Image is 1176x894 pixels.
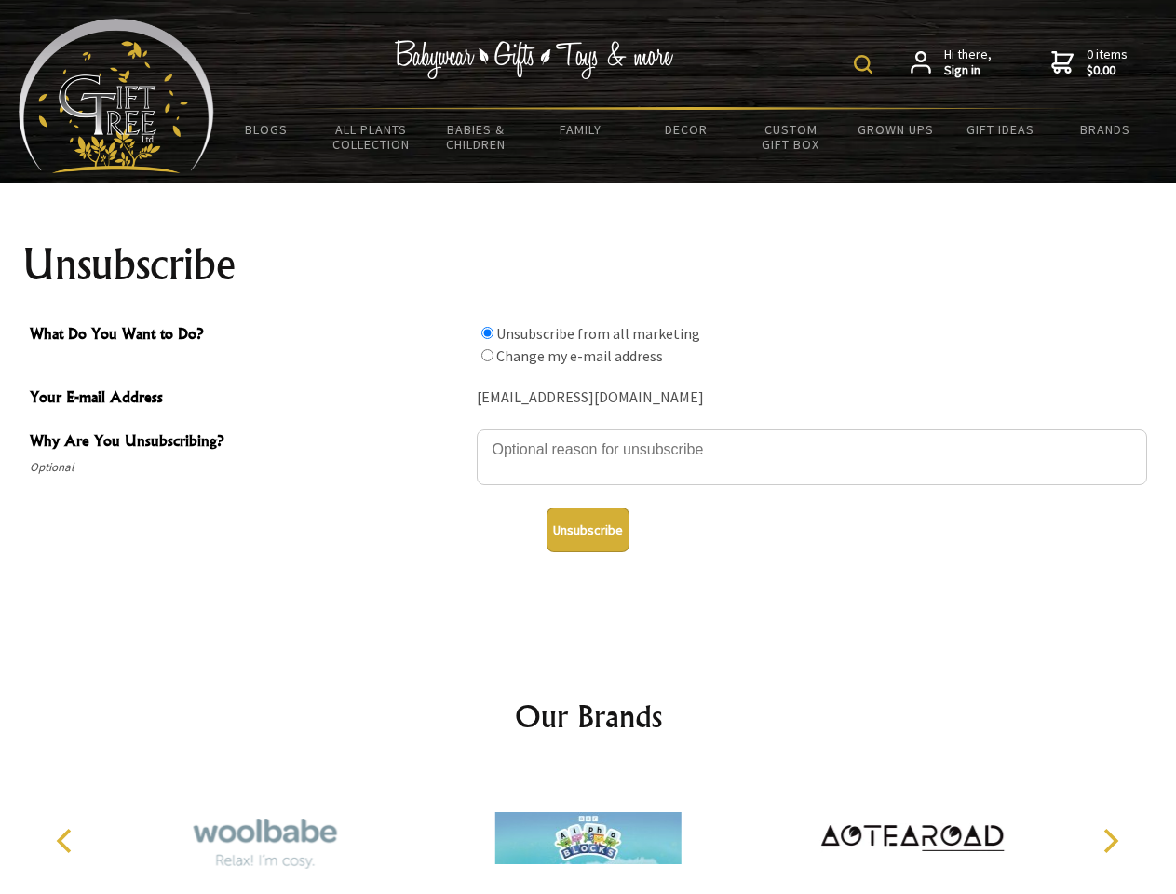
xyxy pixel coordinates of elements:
span: Optional [30,456,467,479]
a: All Plants Collection [319,110,425,164]
button: Next [1089,820,1130,861]
img: product search [854,55,872,74]
a: Family [529,110,634,149]
a: BLOGS [214,110,319,149]
span: Your E-mail Address [30,386,467,413]
span: What Do You Want to Do? [30,322,467,349]
input: What Do You Want to Do? [481,327,493,339]
label: Change my e-mail address [496,346,663,365]
img: Babywear - Gifts - Toys & more [395,40,674,79]
a: Gift Ideas [948,110,1053,149]
input: What Do You Want to Do? [481,349,493,361]
span: Why Are You Unsubscribing? [30,429,467,456]
label: Unsubscribe from all marketing [496,324,700,343]
h1: Unsubscribe [22,242,1155,287]
img: Babyware - Gifts - Toys and more... [19,19,214,173]
h2: Our Brands [37,694,1140,738]
div: [EMAIL_ADDRESS][DOMAIN_NAME] [477,384,1147,413]
a: 0 items$0.00 [1051,47,1128,79]
strong: Sign in [944,62,992,79]
a: Custom Gift Box [738,110,844,164]
a: Hi there,Sign in [911,47,992,79]
span: 0 items [1087,46,1128,79]
a: Babies & Children [424,110,529,164]
button: Unsubscribe [547,508,629,552]
textarea: Why Are You Unsubscribing? [477,429,1147,485]
button: Previous [47,820,88,861]
span: Hi there, [944,47,992,79]
a: Brands [1053,110,1158,149]
a: Decor [633,110,738,149]
strong: $0.00 [1087,62,1128,79]
a: Grown Ups [843,110,948,149]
